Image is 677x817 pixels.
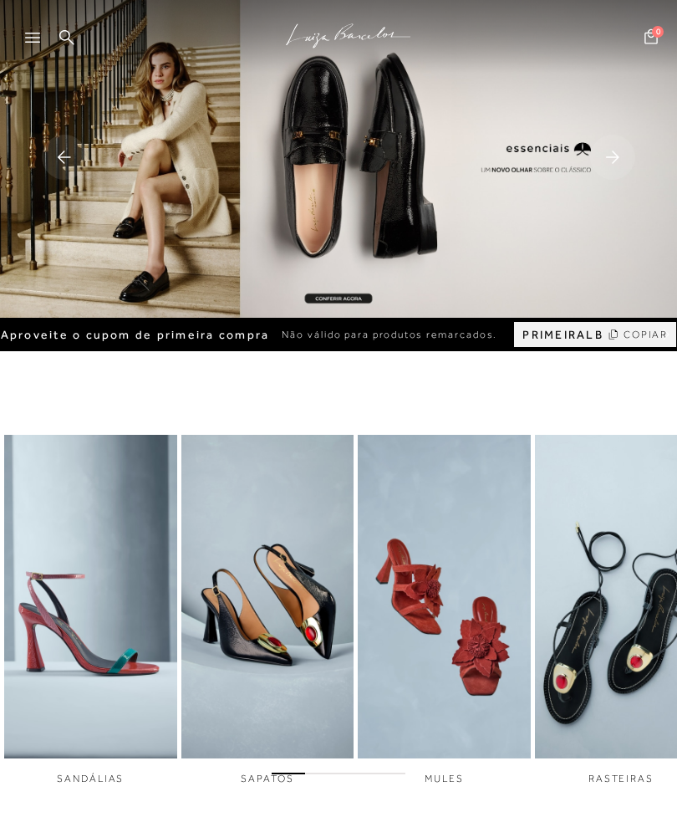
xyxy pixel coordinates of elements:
span: RASTEIRAS [588,773,654,784]
span: Go to slide 3 [338,773,372,774]
span: SANDÁLIAS [57,773,124,784]
span: Go to slide 2 [305,773,338,774]
span: SAPATOS [241,773,293,784]
img: imagem do link [358,435,531,758]
span: Aproveite o cupom de primeira compra [1,328,270,342]
div: 2 / 6 [181,435,354,786]
div: 3 / 6 [358,435,531,786]
a: imagem do link SANDÁLIAS [4,435,177,786]
span: Go to slide 4 [372,773,405,774]
span: 0 [652,26,664,38]
div: 1 / 6 [4,435,177,786]
a: imagem do link MULES [358,435,531,786]
img: imagem do link [181,435,354,758]
button: 0 [639,28,663,50]
img: imagem do link [4,435,177,758]
span: PRIMEIRALB [522,328,603,342]
span: Não válido para produtos remarcados. [282,328,497,342]
span: MULES [425,773,464,784]
a: imagem do link SAPATOS [181,435,354,786]
span: Go to slide 1 [272,773,305,774]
